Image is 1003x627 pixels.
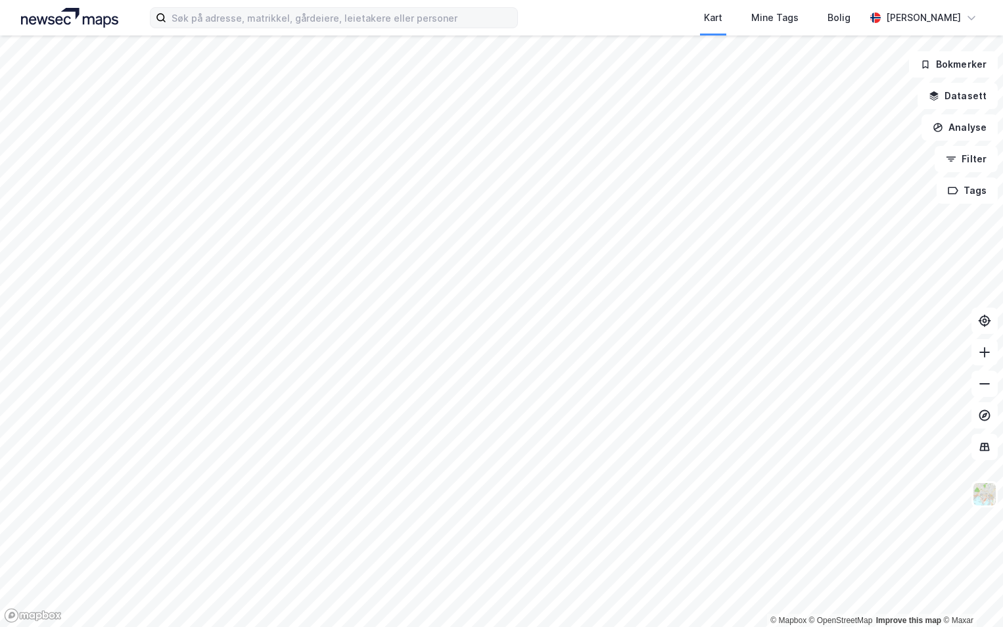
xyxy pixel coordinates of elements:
input: Søk på adresse, matrikkel, gårdeiere, leietakere eller personer [166,8,517,28]
img: Z [972,482,997,507]
div: Kart [704,10,722,26]
div: Mine Tags [751,10,799,26]
button: Datasett [918,83,998,109]
button: Filter [935,146,998,172]
div: Bolig [828,10,851,26]
a: Improve this map [876,616,941,625]
button: Bokmerker [909,51,998,78]
a: OpenStreetMap [809,616,873,625]
img: logo.a4113a55bc3d86da70a041830d287a7e.svg [21,8,118,28]
div: [PERSON_NAME] [886,10,961,26]
button: Tags [937,177,998,204]
a: Mapbox [770,616,806,625]
iframe: Chat Widget [937,564,1003,627]
button: Analyse [921,114,998,141]
a: Mapbox homepage [4,608,62,623]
